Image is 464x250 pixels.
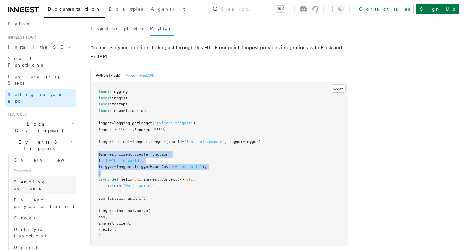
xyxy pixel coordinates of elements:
span: (app_id [166,139,182,144]
span: async [98,177,110,182]
span: Overview [14,157,80,163]
span: import [98,108,112,113]
span: import [98,96,112,100]
span: AgentKit [151,6,185,12]
span: Inngest [150,139,166,144]
button: Go [133,21,145,36]
span: fast_api [130,108,148,113]
span: ( [152,121,155,125]
span: . [114,209,116,213]
span: Install the SDK [8,44,74,49]
span: fastapi [107,196,123,201]
span: (event [161,165,175,169]
button: Python (Flask) [96,69,120,82]
span: Events & Triggers [5,139,70,152]
p: You expose your functions to Inngest through this HTTP endpoint. Inngest provides integrations wi... [90,43,348,61]
a: Crons [11,212,76,224]
span: Sending events [14,179,46,191]
span: = [175,165,177,169]
span: hello [121,177,132,182]
a: Python [5,18,76,30]
span: , logger [225,139,243,144]
button: Search...⌘K [209,4,289,14]
span: def [112,177,119,182]
span: import [98,89,112,94]
span: "uvicorn.inngest" [155,121,193,125]
span: return [107,183,121,188]
span: . [132,152,134,156]
span: "fast_api_example" [184,139,225,144]
span: app, [98,215,107,219]
span: FastAPI [125,196,141,201]
span: Inngest tour [5,35,36,40]
a: Overview [11,154,76,166]
a: Event payload format [11,194,76,212]
span: getLogger [132,121,152,125]
span: . [134,209,137,213]
span: fn_id [98,158,110,163]
span: TriggerEvent [134,165,161,169]
span: Documentation [48,6,101,12]
span: logging [112,89,128,94]
span: logger [98,121,112,125]
a: Examples [105,2,147,17]
span: . [112,127,114,131]
span: ) [193,121,195,125]
button: Python [150,21,174,36]
span: . [148,139,150,144]
span: fast_api [116,209,134,213]
span: inngest_client, [98,221,132,226]
span: inngest [112,108,128,113]
span: = [112,121,114,125]
span: Local Development [5,121,70,134]
span: inngest [112,96,128,100]
span: : [193,177,195,182]
span: Features [5,112,27,117]
span: : [141,177,143,182]
span: "say-hello" [177,165,202,169]
a: Documentation [44,2,105,18]
span: = [114,165,116,169]
span: "hello-world" [112,158,141,163]
a: Sending events [11,176,76,194]
a: Leveraging Steps [5,71,76,89]
span: inngest_client [98,139,130,144]
a: Your first Functions [5,53,76,71]
span: = [110,158,112,163]
span: ( [168,152,170,156]
span: create_function [134,152,168,156]
span: inngest. [116,165,134,169]
a: Delayed functions [11,224,76,242]
button: Local Development [5,118,76,136]
span: . [159,177,161,182]
kbd: ⌘K [276,6,285,12]
span: logger) [245,139,261,144]
span: [hello], [98,227,116,232]
span: Leveraging Steps [8,74,62,85]
span: inngest [143,177,159,182]
a: AgentKit [147,2,189,17]
span: . [130,121,132,125]
button: Toggle dark mode [329,5,344,13]
span: @inngest_client [98,152,132,156]
button: Events & Triggers [5,136,76,154]
span: logging [114,121,130,125]
span: = [243,139,245,144]
a: Setting up your app [5,89,76,107]
span: ( [132,177,134,182]
span: Essentials [11,166,76,176]
a: Contact sales [355,4,414,14]
span: inngest [98,209,114,213]
span: (logging.DEBUG) [132,127,166,131]
span: = [105,196,107,201]
span: ( [148,209,150,213]
span: = [130,139,132,144]
span: serve [137,209,148,213]
span: = [182,139,184,144]
button: Python (FastAPI) [125,69,154,82]
span: setLevel [114,127,132,131]
span: -> [179,177,184,182]
span: app [98,196,105,201]
span: Setting up your app [8,92,63,103]
span: ctx [134,177,141,182]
